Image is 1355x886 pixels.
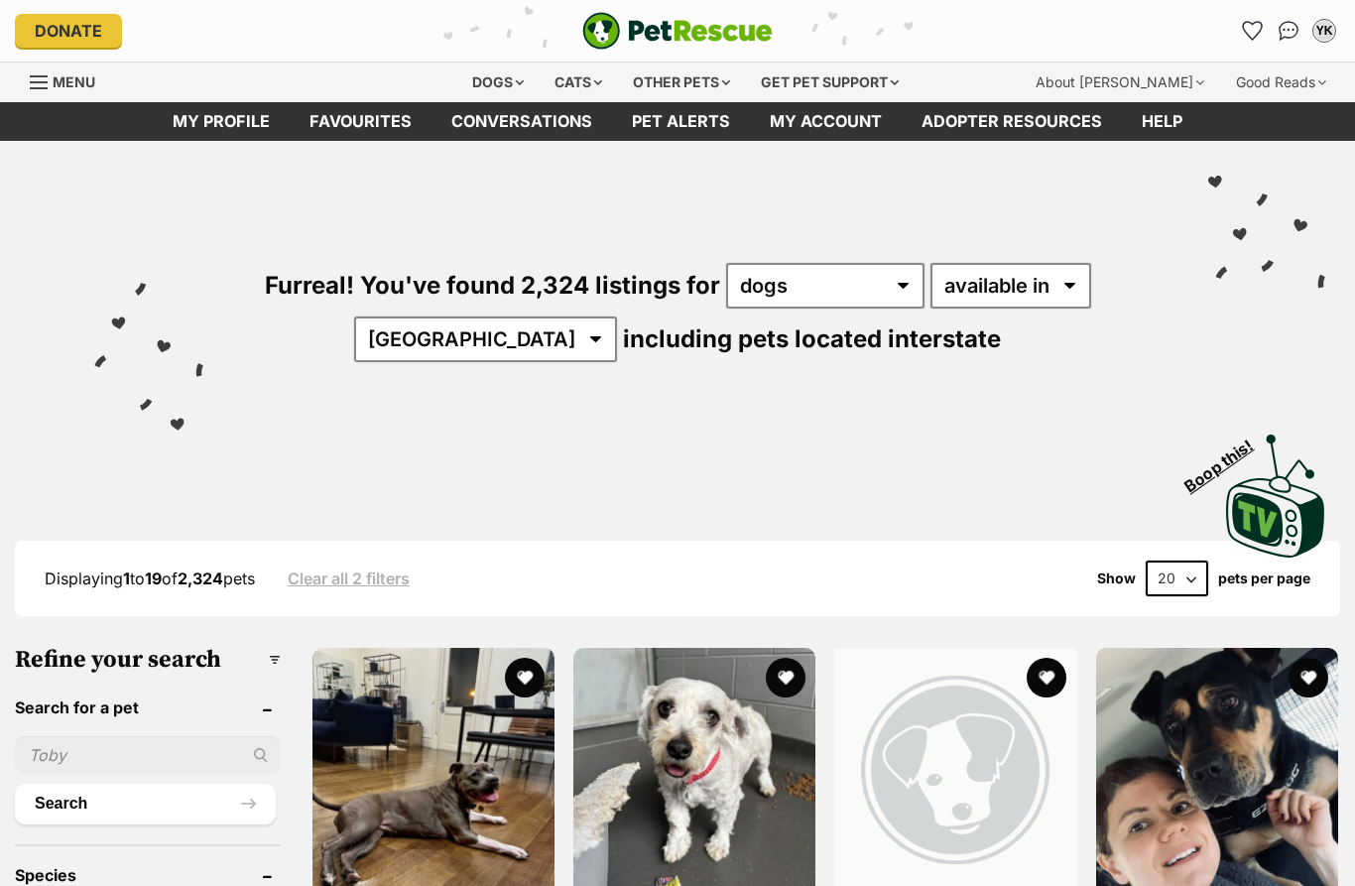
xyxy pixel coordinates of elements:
span: Show [1097,570,1136,586]
button: favourite [505,658,545,697]
h3: Refine your search [15,646,281,674]
a: Menu [30,63,109,98]
strong: 1 [123,569,130,588]
div: Get pet support [747,63,913,102]
ul: Account quick links [1237,15,1340,47]
a: Clear all 2 filters [288,570,410,587]
button: My account [1308,15,1340,47]
button: favourite [1289,658,1328,697]
img: logo-e224e6f780fb5917bec1dbf3a21bbac754714ae5b6737aabdf751b685950b380.svg [582,12,773,50]
a: Help [1122,102,1202,141]
a: Pet alerts [612,102,750,141]
span: Menu [53,73,95,90]
a: Adopter resources [902,102,1122,141]
label: pets per page [1218,570,1310,586]
a: conversations [431,102,612,141]
strong: 19 [145,569,162,588]
div: About [PERSON_NAME] [1022,63,1218,102]
div: Cats [541,63,616,102]
a: Boop this! [1226,417,1325,562]
a: PetRescue [582,12,773,50]
a: Donate [15,14,122,48]
img: chat-41dd97257d64d25036548639549fe6c8038ab92f7586957e7f3b1b290dea8141.svg [1279,21,1299,41]
div: Dogs [458,63,538,102]
img: PetRescue TV logo [1226,435,1325,558]
button: favourite [766,658,805,697]
div: Good Reads [1222,63,1340,102]
span: including pets located interstate [623,324,1001,353]
span: Furreal! You've found 2,324 listings for [265,271,720,300]
span: Boop this! [1181,424,1273,495]
header: Species [15,866,281,884]
strong: 2,324 [178,569,223,588]
button: favourite [1028,658,1067,697]
header: Search for a pet [15,698,281,716]
input: Toby [15,736,281,774]
a: Favourites [290,102,431,141]
a: Favourites [1237,15,1269,47]
a: My profile [153,102,290,141]
span: Displaying to of pets [45,569,255,588]
a: My account [750,102,902,141]
div: YK [1314,21,1334,41]
a: Conversations [1273,15,1304,47]
div: Other pets [619,63,744,102]
button: Search [15,784,276,823]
